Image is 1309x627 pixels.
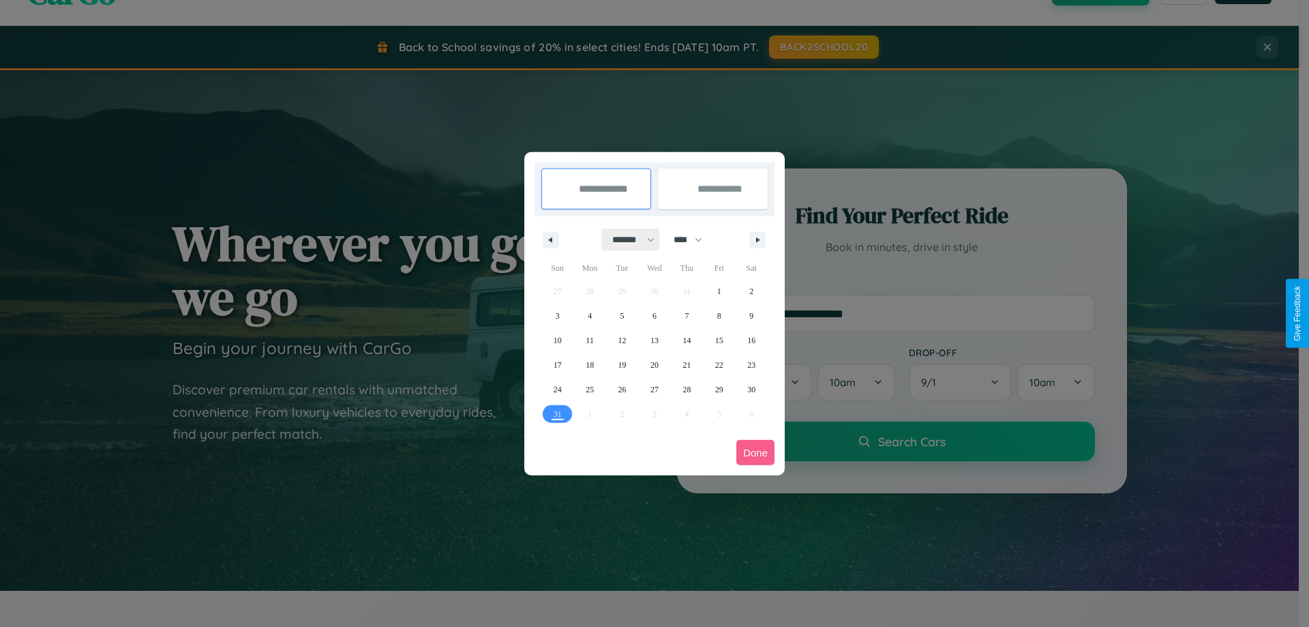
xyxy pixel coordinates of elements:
[715,353,723,377] span: 22
[606,353,638,377] button: 19
[747,377,755,402] span: 30
[684,304,689,328] span: 7
[749,279,753,304] span: 2
[736,328,768,353] button: 16
[606,257,638,279] span: Tue
[749,304,753,328] span: 9
[638,304,670,328] button: 6
[652,304,657,328] span: 6
[736,440,774,465] button: Done
[682,353,691,377] span: 21
[671,377,703,402] button: 28
[573,304,605,328] button: 4
[736,257,768,279] span: Sat
[703,377,735,402] button: 29
[703,353,735,377] button: 22
[747,328,755,353] span: 16
[650,328,659,353] span: 13
[554,353,562,377] span: 17
[541,377,573,402] button: 24
[554,402,562,426] span: 31
[586,353,594,377] span: 18
[638,377,670,402] button: 27
[736,377,768,402] button: 30
[671,353,703,377] button: 21
[573,257,605,279] span: Mon
[638,328,670,353] button: 13
[541,402,573,426] button: 31
[618,377,627,402] span: 26
[620,304,625,328] span: 5
[586,377,594,402] span: 25
[736,279,768,304] button: 2
[671,328,703,353] button: 14
[541,328,573,353] button: 10
[671,304,703,328] button: 7
[638,257,670,279] span: Wed
[682,328,691,353] span: 14
[541,304,573,328] button: 3
[541,353,573,377] button: 17
[650,353,659,377] span: 20
[606,328,638,353] button: 12
[1293,286,1302,341] div: Give Feedback
[703,328,735,353] button: 15
[573,353,605,377] button: 18
[556,304,560,328] span: 3
[671,257,703,279] span: Thu
[554,377,562,402] span: 24
[638,353,670,377] button: 20
[606,304,638,328] button: 5
[715,328,723,353] span: 15
[554,328,562,353] span: 10
[703,257,735,279] span: Fri
[703,279,735,304] button: 1
[736,353,768,377] button: 23
[541,257,573,279] span: Sun
[618,328,627,353] span: 12
[573,328,605,353] button: 11
[715,377,723,402] span: 29
[747,353,755,377] span: 23
[717,279,721,304] span: 1
[573,377,605,402] button: 25
[606,377,638,402] button: 26
[618,353,627,377] span: 19
[736,304,768,328] button: 9
[717,304,721,328] span: 8
[588,304,592,328] span: 4
[586,328,594,353] span: 11
[682,377,691,402] span: 28
[650,377,659,402] span: 27
[703,304,735,328] button: 8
